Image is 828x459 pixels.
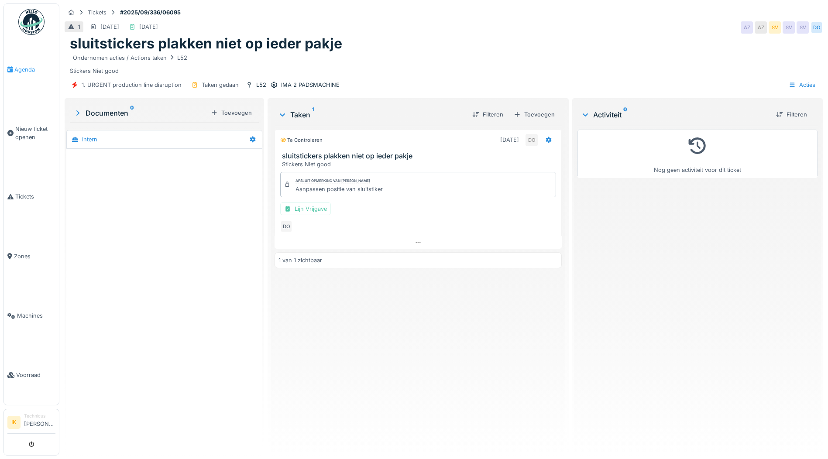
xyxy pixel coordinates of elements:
span: Nieuw ticket openen [15,125,55,141]
li: IK [7,416,21,429]
h1: sluitstickers plakken niet op ieder pakje [70,35,342,52]
div: Stickers Niet good [70,52,818,75]
div: [DATE] [100,23,119,31]
div: AZ [755,21,767,34]
div: Activiteit [581,110,769,120]
div: Aanpassen positie van sluitstiker [295,185,383,193]
sup: 0 [130,108,134,118]
a: Agenda [4,40,59,99]
div: [DATE] [139,23,158,31]
div: Taken gedaan [202,81,239,89]
div: Taken [278,110,465,120]
div: Documenten [73,108,207,118]
img: Badge_color-CXgf-gQk.svg [18,9,45,35]
div: SV [783,21,795,34]
div: Toevoegen [207,107,255,119]
a: Zones [4,226,59,286]
h3: sluitstickers plakken niet op ieder pakje [282,152,558,160]
span: Tickets [15,192,55,201]
div: DO [526,134,538,146]
div: Tickets [88,8,107,17]
div: Te controleren [280,137,323,144]
sup: 1 [312,110,314,120]
span: Zones [14,252,55,260]
div: Afsluit opmerking van [PERSON_NAME] [295,178,370,184]
a: Nieuw ticket openen [4,99,59,167]
sup: 0 [623,110,627,120]
a: Machines [4,286,59,346]
div: SV [797,21,809,34]
div: Toevoegen [510,109,558,120]
div: Lijn Vrijgave [280,202,331,215]
div: DO [280,220,292,233]
div: Acties [785,79,819,91]
div: Filteren [773,109,811,120]
div: Ondernomen acties / Actions taken L52 [73,54,187,62]
div: 1 van 1 zichtbaar [278,256,322,264]
span: Voorraad [16,371,55,379]
div: Technicus [24,413,55,419]
a: Voorraad [4,346,59,405]
div: IMA 2 PADSMACHINE [281,81,340,89]
a: IK Technicus[PERSON_NAME] [7,413,55,434]
span: Machines [17,312,55,320]
li: [PERSON_NAME] [24,413,55,432]
div: [DATE] [500,136,519,144]
span: Agenda [14,65,55,74]
div: Filteren [469,109,507,120]
strong: #2025/09/336/06095 [117,8,184,17]
div: DO [811,21,823,34]
div: AZ [741,21,753,34]
div: L52 [256,81,266,89]
div: 1 [78,23,80,31]
div: 1. URGENT production line disruption [82,81,182,89]
div: Intern [82,135,97,144]
div: Stickers Niet good [282,160,558,168]
a: Tickets [4,167,59,226]
div: SV [769,21,781,34]
div: Nog geen activiteit voor dit ticket [583,134,812,174]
